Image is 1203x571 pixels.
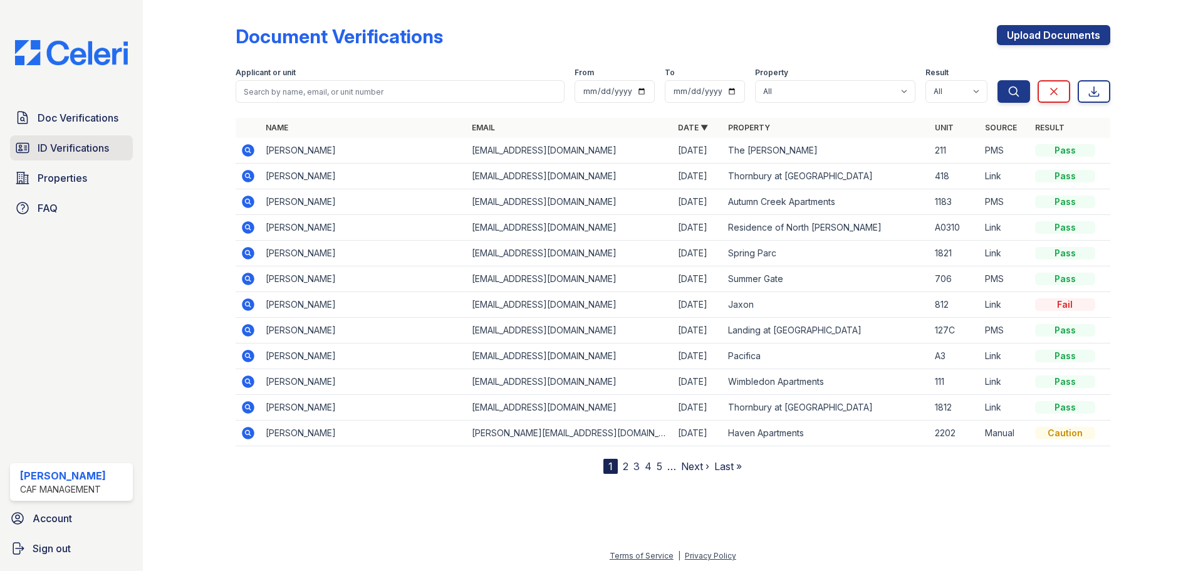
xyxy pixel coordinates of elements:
td: [EMAIL_ADDRESS][DOMAIN_NAME] [467,215,673,241]
a: Terms of Service [610,551,674,560]
td: 706 [930,266,980,292]
td: [PERSON_NAME] [261,266,467,292]
td: [PERSON_NAME] [261,138,467,164]
td: Summer Gate [723,266,929,292]
span: ID Verifications [38,140,109,155]
div: Pass [1035,170,1095,182]
td: Link [980,343,1030,369]
td: PMS [980,318,1030,343]
div: Pass [1035,247,1095,259]
td: 418 [930,164,980,189]
td: Residence of North [PERSON_NAME] [723,215,929,241]
img: CE_Logo_Blue-a8612792a0a2168367f1c8372b55b34899dd931a85d93a1a3d3e32e68fde9ad4.png [5,40,138,65]
td: [PERSON_NAME] [261,421,467,446]
td: [DATE] [673,241,723,266]
td: [PERSON_NAME][EMAIL_ADDRESS][DOMAIN_NAME] [467,421,673,446]
td: [DATE] [673,343,723,369]
a: Name [266,123,288,132]
div: CAF Management [20,483,106,496]
td: Jaxon [723,292,929,318]
a: Email [472,123,495,132]
td: Thornbury at [GEOGRAPHIC_DATA] [723,395,929,421]
label: Result [925,68,949,78]
td: Thornbury at [GEOGRAPHIC_DATA] [723,164,929,189]
div: Pass [1035,350,1095,362]
td: A0310 [930,215,980,241]
a: Unit [935,123,954,132]
td: 1821 [930,241,980,266]
a: Sign out [5,536,138,561]
label: From [575,68,594,78]
div: Fail [1035,298,1095,311]
td: Landing at [GEOGRAPHIC_DATA] [723,318,929,343]
div: Pass [1035,196,1095,208]
span: Account [33,511,72,526]
a: 4 [645,460,652,473]
td: Link [980,215,1030,241]
a: FAQ [10,196,133,221]
td: Link [980,241,1030,266]
td: [DATE] [673,318,723,343]
span: Properties [38,170,87,186]
td: Pacifica [723,343,929,369]
span: FAQ [38,201,58,216]
td: Link [980,369,1030,395]
td: [DATE] [673,292,723,318]
td: [EMAIL_ADDRESS][DOMAIN_NAME] [467,292,673,318]
div: Pass [1035,324,1095,337]
a: Next › [681,460,709,473]
div: [PERSON_NAME] [20,468,106,483]
td: Autumn Creek Apartments [723,189,929,215]
td: [EMAIL_ADDRESS][DOMAIN_NAME] [467,395,673,421]
a: Result [1035,123,1065,132]
td: [DATE] [673,369,723,395]
td: [PERSON_NAME] [261,395,467,421]
a: Properties [10,165,133,191]
td: PMS [980,138,1030,164]
td: [EMAIL_ADDRESS][DOMAIN_NAME] [467,138,673,164]
span: … [667,459,676,474]
a: Date ▼ [678,123,708,132]
a: Last » [714,460,742,473]
td: The [PERSON_NAME] [723,138,929,164]
a: Account [5,506,138,531]
span: Doc Verifications [38,110,118,125]
td: A3 [930,343,980,369]
div: Pass [1035,144,1095,157]
td: 2202 [930,421,980,446]
a: 5 [657,460,662,473]
td: Manual [980,421,1030,446]
div: Caution [1035,427,1095,439]
td: [DATE] [673,421,723,446]
td: 1812 [930,395,980,421]
td: [PERSON_NAME] [261,369,467,395]
label: To [665,68,675,78]
td: [DATE] [673,164,723,189]
div: | [678,551,680,560]
a: Privacy Policy [685,551,736,560]
a: 2 [623,460,628,473]
td: [EMAIL_ADDRESS][DOMAIN_NAME] [467,369,673,395]
td: [EMAIL_ADDRESS][DOMAIN_NAME] [467,189,673,215]
div: Pass [1035,273,1095,285]
td: Link [980,292,1030,318]
td: [PERSON_NAME] [261,292,467,318]
a: Upload Documents [997,25,1110,45]
td: [PERSON_NAME] [261,241,467,266]
td: [EMAIL_ADDRESS][DOMAIN_NAME] [467,241,673,266]
a: Source [985,123,1017,132]
td: [PERSON_NAME] [261,343,467,369]
td: 1183 [930,189,980,215]
td: Wimbledon Apartments [723,369,929,395]
td: [DATE] [673,395,723,421]
a: ID Verifications [10,135,133,160]
td: [DATE] [673,266,723,292]
td: Spring Parc [723,241,929,266]
div: Pass [1035,375,1095,388]
td: [DATE] [673,138,723,164]
td: [PERSON_NAME] [261,318,467,343]
td: 111 [930,369,980,395]
td: [PERSON_NAME] [261,189,467,215]
td: [PERSON_NAME] [261,215,467,241]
